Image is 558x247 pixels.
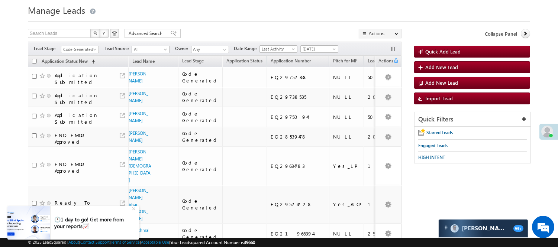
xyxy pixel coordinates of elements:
[191,46,229,53] input: Type to Search
[333,201,360,208] div: Yes_ALCP
[244,240,255,245] span: 39660
[182,110,219,124] div: Code Generated
[55,132,110,145] div: FNO EMOD Approved
[415,112,530,127] div: Quick Filters
[55,92,110,105] div: Application Submitted
[32,59,37,64] input: Check all records
[425,79,458,86] span: Add New Lead
[368,58,389,64] span: Lead Score
[182,130,219,143] div: Code Generated
[368,94,395,100] div: 200
[111,240,140,244] a: Terms of Service
[368,133,395,140] div: 200
[333,163,360,169] div: Yes_LP
[359,29,401,38] button: Actions
[28,239,255,246] span: © 2025 LeadSquared | | | | |
[129,57,158,67] a: Lead Name
[175,45,191,52] span: Owner
[301,46,336,52] span: [DATE]
[55,112,110,125] div: Application Submitted
[129,71,148,84] a: [PERSON_NAME]
[418,143,448,148] span: Engaged Leads
[271,133,326,140] div: EQ28539478
[513,225,523,232] span: 99+
[219,46,228,53] a: Show All Items
[100,29,109,38] button: ?
[260,46,295,52] span: Last Activity
[182,71,219,84] div: Code Generated
[333,94,360,100] div: NULL
[271,114,326,120] div: EQ29750944
[426,130,453,135] span: Starred Leads
[89,59,95,65] span: (sorted ascending)
[271,201,326,208] div: EQ29524228
[38,57,99,66] a: Application Status New (sorted ascending)
[182,159,219,173] div: Code Generated
[333,133,360,140] div: NULL
[103,30,106,36] span: ?
[368,114,395,120] div: 50
[333,114,360,120] div: NULL
[333,58,357,64] span: Pitch for MF
[438,219,528,238] div: carter-dragCarter[PERSON_NAME]99+
[55,161,110,174] div: FNO EMOD Approved
[54,216,131,230] div: 🕛1 day to go! Get more from your reports📈
[259,45,297,53] a: Last Activity
[182,90,219,104] div: Code Generated
[178,57,207,66] a: Lead Stage
[223,57,266,66] a: Application Status
[61,46,99,53] a: Code Generated
[368,163,395,169] div: 100
[300,45,338,53] a: [DATE]
[34,45,61,52] span: Lead Stage
[42,58,88,64] span: Application Status New
[129,111,148,123] a: [PERSON_NAME]
[364,57,393,66] a: Lead Score
[425,95,453,101] span: Import Lead
[329,57,361,66] a: Pitch for MF
[485,30,517,37] span: Collapse Panel
[104,45,132,52] span: Lead Source
[170,240,255,245] span: Your Leadsquared Account Number is
[425,48,461,55] span: Quick Add Lead
[141,240,169,244] a: Acceptable Use
[130,204,139,212] div: +
[80,240,110,244] a: Contact Support
[61,46,97,53] span: Code Generated
[368,74,395,81] div: 50
[333,74,360,81] div: NULL
[182,198,219,211] div: Code Generated
[132,46,170,53] a: All
[182,227,219,240] div: Code Generated
[333,230,360,237] div: NULL
[267,57,315,66] a: Application Number
[182,58,204,64] span: Lead Stage
[418,155,445,160] span: HIGH INTENT
[271,163,326,169] div: EQ29634783
[271,230,326,237] div: EQ21966394
[368,201,395,208] div: 150
[28,4,85,16] span: Manage Leads
[425,64,458,70] span: Add New Lead
[132,46,167,53] span: All
[93,31,97,35] img: Search
[55,199,110,213] div: Ready To Trade
[68,240,79,244] a: About
[129,188,148,221] a: [PERSON_NAME] bhai [PERSON_NAME]
[271,94,326,100] div: EQ29738535
[55,72,110,85] div: Application Submitted
[271,58,311,64] span: Application Number
[129,30,165,37] span: Advanced Search
[234,45,259,52] span: Date Range
[129,130,148,143] a: [PERSON_NAME]
[129,91,148,103] a: [PERSON_NAME]
[129,149,151,183] a: [PERSON_NAME][DEMOGRAPHIC_DATA]
[226,58,262,64] span: Application Status
[7,206,50,240] img: pictures
[368,230,395,237] div: 250
[271,74,326,81] div: EQ29752348
[375,57,393,66] span: Actions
